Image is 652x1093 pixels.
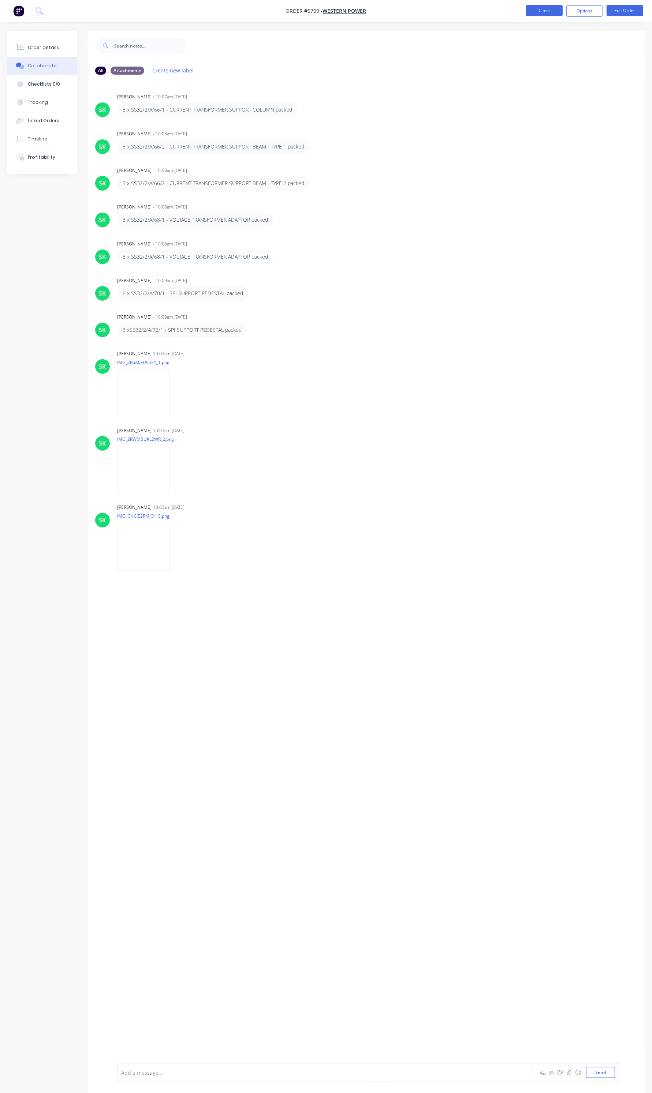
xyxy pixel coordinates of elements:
[539,1068,547,1077] button: Aa
[323,8,366,15] a: Western Power
[111,67,144,75] div: Attachments
[123,253,268,260] p: 3 x SS32/2/A/68/1 - VOLTAGE TRANSFORMER ADAPTOR packed
[286,8,323,15] span: Order #5709 -
[117,131,152,137] div: [PERSON_NAME]
[99,252,106,261] div: SK
[117,204,152,210] div: [PERSON_NAME]
[153,94,187,100] div: - 10:07am [DATE]
[7,93,77,112] button: Tracking
[117,94,152,100] div: [PERSON_NAME]
[574,1068,582,1077] button: ☺
[28,154,55,161] div: Profitability
[117,359,177,365] p: IMG_ZR6A0FD9SSY_1.png
[7,148,77,166] button: Profitability
[526,5,563,16] button: Close
[153,350,185,357] div: 10:03am [DATE]
[153,504,185,511] div: 10:03am [DATE]
[117,436,177,442] p: IMG_2RWMBUKL2WR_2.png
[99,439,106,448] div: SK
[117,277,152,284] div: [PERSON_NAME]
[607,5,643,16] button: Edit Order
[28,117,59,124] div: Linked Orders
[99,142,106,151] div: SK
[123,326,242,334] p: 3 xSS32/2/A/72/1 - SPI SUPPORT PEDESTAL packed
[117,504,152,511] div: [PERSON_NAME]
[28,136,47,142] div: Timeline
[99,326,106,334] div: SK
[586,1067,615,1078] button: Send
[28,63,57,69] div: Collaborate
[117,241,152,247] div: [PERSON_NAME]
[99,105,106,114] div: SK
[99,362,106,371] div: SK
[123,290,243,297] p: 6 x SS32/2/A/70/1 - SPI SUPPORT PEDESTAL packed
[153,167,187,174] div: - 10:08am [DATE]
[153,131,187,137] div: - 10:08am [DATE]
[117,513,177,519] p: IMG_CNCIE2RMJO1_3.png
[123,143,305,150] p: 3 x SS32/2/A/66/2 - CURRENT TRANSFORMER SUPPORT BEAM - TYPE 1 packed.
[123,216,268,224] p: 3 x SS32/2/A/68/1 - VOLTAGE TRANSFORMER ADAPTOR packed
[117,167,152,174] div: [PERSON_NAME]
[117,314,152,320] div: [PERSON_NAME]
[99,215,106,224] div: SK
[153,427,185,434] div: 10:03am [DATE]
[153,241,187,247] div: - 10:08am [DATE]
[547,1068,556,1077] button: @
[149,65,198,75] button: Create new label
[28,99,48,106] div: Tracking
[123,180,304,187] p: 3 x SS32/2/A/66/2 - CURRENT TRANSFORMER SUPPORT BEAM - TYPE 2 packed
[7,38,77,57] button: Order details
[153,204,187,210] div: - 10:08am [DATE]
[95,67,106,75] div: All
[123,106,292,113] p: 3 x SS32/2/A/66/1 - CURRENT TRANSFORMER SUPPORT COLUMN packed
[117,350,152,357] div: [PERSON_NAME]
[13,5,24,16] img: Factory
[153,277,187,284] div: - 10:09am [DATE]
[99,516,106,525] div: SK
[153,314,187,320] div: - 10:09am [DATE]
[28,81,60,87] div: Checklists 0/0
[7,75,77,93] button: Checklists 0/0
[99,179,106,188] div: SK
[566,5,603,17] button: Options
[117,427,152,434] div: [PERSON_NAME]
[7,112,77,130] button: Linked Orders
[28,44,59,51] div: Order details
[7,130,77,148] button: Timeline
[7,57,77,75] button: Collaborate
[99,289,106,298] div: SK
[114,38,187,53] input: Search notes...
